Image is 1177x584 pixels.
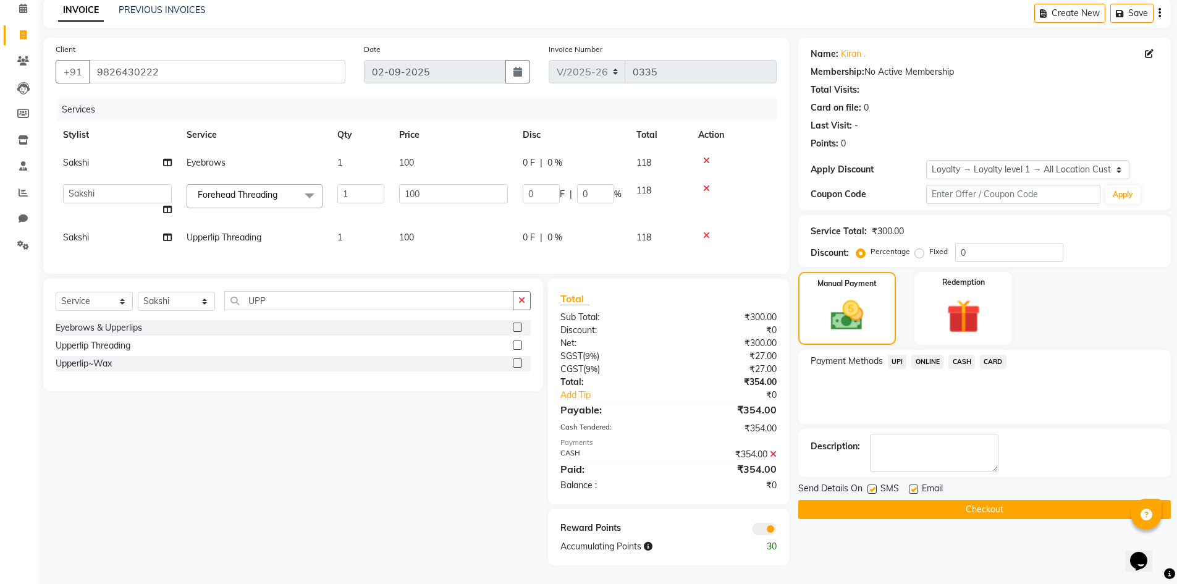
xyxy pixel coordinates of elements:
span: CARD [980,355,1006,369]
div: Balance : [551,479,669,492]
div: ₹354.00 [669,448,786,461]
th: Stylist [56,121,179,149]
span: 100 [399,157,414,168]
button: Apply [1105,185,1141,204]
div: - [854,119,858,132]
button: Save [1110,4,1154,23]
div: ₹0 [669,324,786,337]
span: 0 % [547,156,562,169]
th: Qty [330,121,392,149]
div: Services [57,98,786,121]
div: ₹0 [669,479,786,492]
div: ₹300.00 [669,311,786,324]
div: ₹354.00 [669,376,786,389]
div: No Active Membership [811,66,1158,78]
span: 118 [636,185,651,196]
span: SMS [880,482,899,497]
div: Upperlip Threading [56,339,130,352]
div: ₹354.00 [669,462,786,476]
input: Search or Scan [224,291,513,310]
input: Search by Name/Mobile/Email/Code [89,60,345,83]
span: 118 [636,157,651,168]
span: Payment Methods [811,355,883,368]
div: ₹354.00 [669,402,786,417]
div: Card on file: [811,101,861,114]
a: Kiran . [841,48,866,61]
span: 100 [399,232,414,243]
div: Net: [551,337,669,350]
span: Email [922,482,943,497]
div: 0 [841,137,846,150]
label: Redemption [942,277,985,288]
span: Upperlip Threading [187,232,261,243]
span: Total [560,292,589,305]
span: ONLINE [911,355,943,369]
div: CASH [551,448,669,461]
button: Create New [1034,4,1105,23]
div: ₹27.00 [669,350,786,363]
img: _gift.svg [936,295,991,337]
span: SGST [560,350,583,362]
label: Fixed [929,246,948,257]
span: 0 F [523,231,535,244]
label: Percentage [871,246,910,257]
span: 0 F [523,156,535,169]
div: Paid: [551,462,669,476]
label: Client [56,44,75,55]
span: CGST [560,363,583,375]
span: | [540,156,542,169]
th: Price [392,121,515,149]
button: +91 [56,60,90,83]
th: Total [629,121,691,149]
div: Total: [551,376,669,389]
div: Apply Discount [811,163,927,176]
div: 0 [864,101,869,114]
span: | [570,188,572,201]
div: Reward Points [551,522,669,535]
div: Eyebrows & Upperlips [56,321,142,334]
span: Forehead Threading [198,189,277,200]
th: Service [179,121,330,149]
span: Sakshi [63,232,89,243]
div: ₹354.00 [669,422,786,435]
div: ₹0 [688,389,786,402]
div: Payments [560,438,776,448]
span: Send Details On [798,482,863,497]
span: F [560,188,565,201]
div: Upperlip~Wax [56,357,112,370]
div: ( ) [551,363,669,376]
div: Last Visit: [811,119,852,132]
span: 1 [337,157,342,168]
th: Disc [515,121,629,149]
div: Description: [811,440,860,453]
div: Payable: [551,402,669,417]
span: UPI [888,355,907,369]
span: % [614,188,622,201]
span: 118 [636,232,651,243]
span: CASH [948,355,975,369]
span: 0 % [547,231,562,244]
div: Discount: [551,324,669,337]
div: ₹300.00 [872,225,904,238]
img: _cash.svg [821,297,874,334]
th: Action [691,121,777,149]
label: Invoice Number [549,44,602,55]
input: Enter Offer / Coupon Code [926,185,1100,204]
div: Name: [811,48,838,61]
div: 30 [727,540,786,553]
span: 9% [586,364,597,374]
div: Service Total: [811,225,867,238]
div: Discount: [811,247,849,260]
div: ₹27.00 [669,363,786,376]
span: 9% [585,351,597,361]
div: Accumulating Points [551,540,727,553]
div: Cash Tendered: [551,422,669,435]
div: Sub Total: [551,311,669,324]
span: Eyebrows [187,157,226,168]
label: Date [364,44,381,55]
div: ( ) [551,350,669,363]
a: x [277,189,283,200]
label: Manual Payment [817,278,877,289]
span: | [540,231,542,244]
iframe: chat widget [1125,535,1165,572]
